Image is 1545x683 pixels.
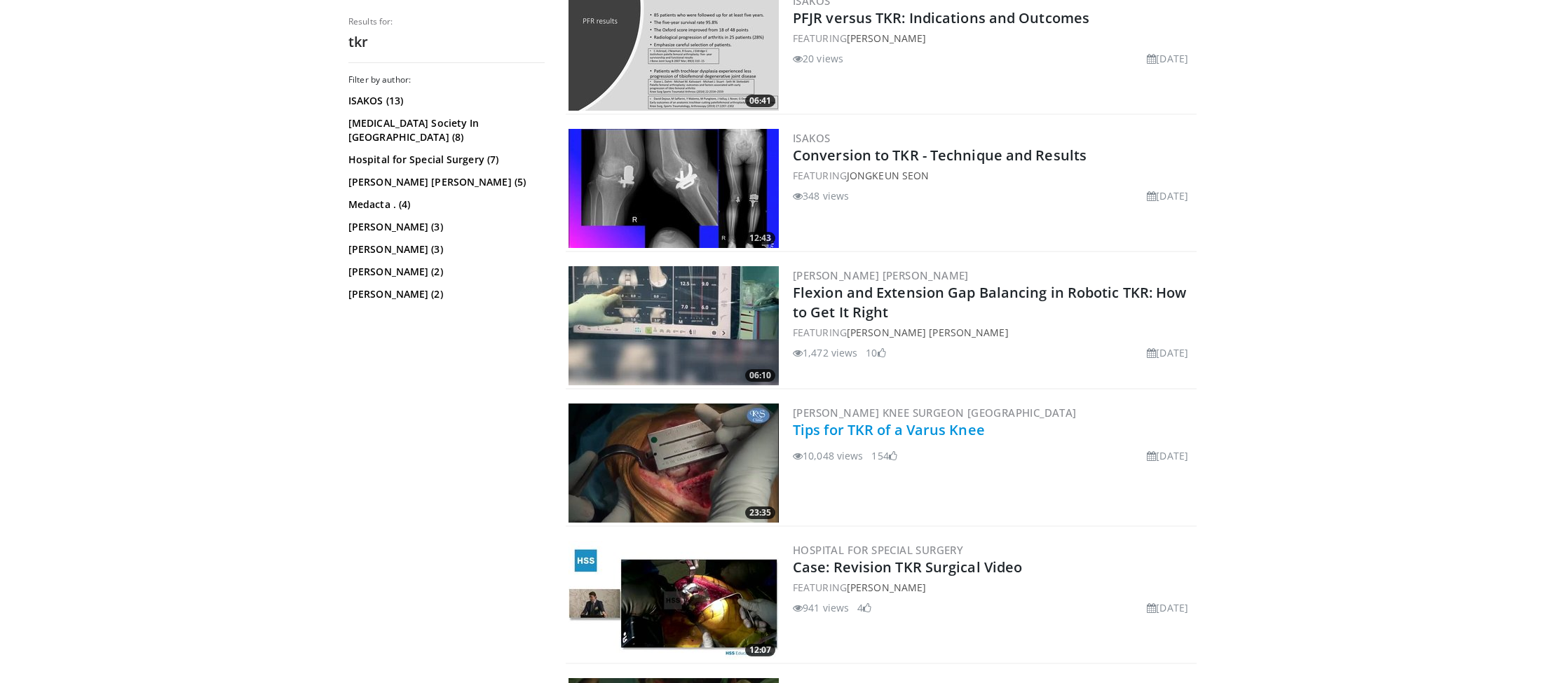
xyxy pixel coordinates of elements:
[857,600,871,615] li: 4
[793,146,1087,165] a: Conversion to TKR - Technique and Results
[348,220,541,234] a: [PERSON_NAME] (3)
[569,266,779,385] img: 971f0409-ecae-4bf5-9bdf-3ae7ad8012b1.300x170_q85_crop-smart_upscale.jpg
[1147,51,1188,66] li: [DATE]
[348,175,541,189] a: [PERSON_NAME] [PERSON_NAME] (5)
[866,345,885,360] li: 10
[793,8,1089,27] a: PFJR versus TKR: Indications and Outcomes
[569,266,779,385] a: 06:10
[1147,600,1188,615] li: [DATE]
[745,644,775,656] span: 12:07
[348,33,545,51] h2: tkr
[348,94,541,108] a: ISAKOS (13)
[871,448,897,463] li: 154
[793,268,969,282] a: [PERSON_NAME] [PERSON_NAME]
[793,448,863,463] li: 10,048 views
[793,406,1077,420] a: [PERSON_NAME] Knee Surgeon [GEOGRAPHIC_DATA]
[569,403,779,523] a: 23:35
[348,116,541,144] a: [MEDICAL_DATA] Society In [GEOGRAPHIC_DATA] (8)
[745,232,775,244] span: 12:43
[348,265,541,279] a: [PERSON_NAME] (2)
[793,325,1194,340] div: FEATURING
[745,369,775,382] span: 06:10
[1147,448,1188,463] li: [DATE]
[348,242,541,256] a: [PERSON_NAME] (3)
[348,287,541,301] a: [PERSON_NAME] (2)
[569,403,779,523] img: dC9YmUV2gYCgMiZn4xMDoxOmdtO40mAx.300x170_q85_crop-smart_upscale.jpg
[793,188,849,203] li: 348 views
[847,32,926,45] a: [PERSON_NAME]
[569,541,779,660] img: db6901f0-7c40-4b42-ac39-f8fbeb3dc26f.300x170_q85_crop-smart_upscale.jpg
[793,283,1187,322] a: Flexion and Extension Gap Balancing in Robotic TKR: How to Get It Right
[793,345,857,360] li: 1,472 views
[348,74,545,85] h3: Filter by author:
[847,326,1009,339] a: [PERSON_NAME] [PERSON_NAME]
[1147,345,1188,360] li: [DATE]
[793,168,1194,183] div: FEATURING
[348,153,541,167] a: Hospital for Special Surgery (7)
[793,543,963,557] a: Hospital for Special Surgery
[847,581,926,594] a: [PERSON_NAME]
[745,506,775,519] span: 23:35
[1147,188,1188,203] li: [DATE]
[793,580,1194,595] div: FEATURING
[569,541,779,660] a: 12:07
[569,129,779,248] img: a98e7625-8e06-4953-a8fd-7e8fdc9782f4.300x170_q85_crop-smart_upscale.jpg
[793,600,849,615] li: 941 views
[793,131,830,145] a: ISAKOS
[793,51,843,66] li: 20 views
[793,420,985,439] a: Tips for TKR of a Varus Knee
[569,129,779,248] a: 12:43
[793,558,1022,577] a: Case: Revision TKR Surgical Video
[745,95,775,107] span: 06:41
[847,169,929,182] a: Jongkeun Seon
[348,198,541,212] a: Medacta . (4)
[348,16,545,27] p: Results for:
[793,31,1194,46] div: FEATURING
